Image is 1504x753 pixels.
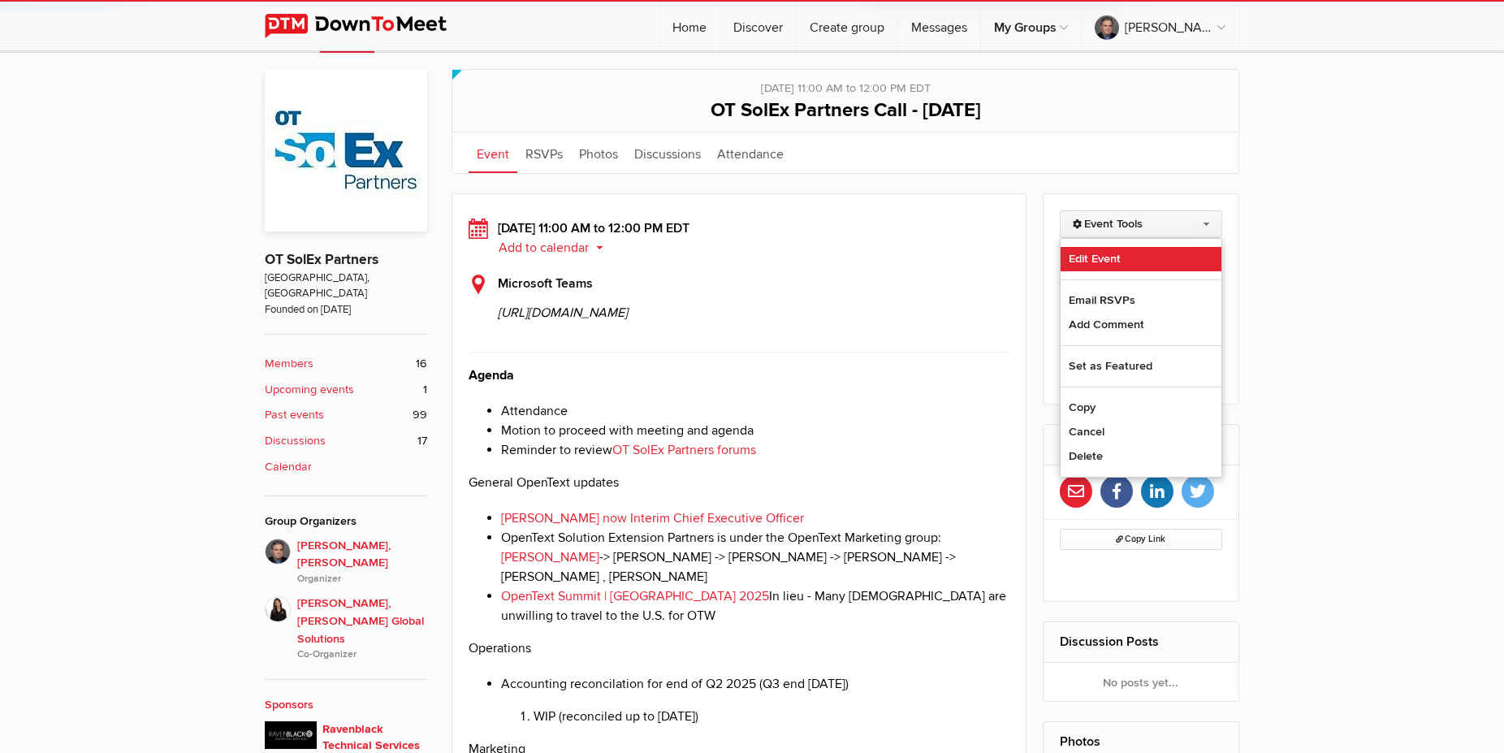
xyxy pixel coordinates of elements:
[265,432,326,450] b: Discussions
[265,458,312,476] b: Calendar
[659,2,720,50] a: Home
[469,70,1222,97] div: [DATE] 11:00 AM to 12:00 PM EDT
[1061,288,1222,313] a: Email RSVPs
[265,406,427,424] a: Past events 99
[1061,354,1222,379] a: Set as Featured
[1116,534,1165,544] span: Copy Link
[265,355,427,373] a: Members 16
[498,275,593,292] b: Microsoft Teams
[1061,247,1222,271] a: Edit Event
[501,510,804,526] a: [PERSON_NAME] now Interim Chief Executive Officer
[501,528,1009,586] li: OpenText Solution Extension Partners is under the OpenText Marketing group: -> [PERSON_NAME] -> [...
[265,698,313,712] a: Sponsors
[1061,420,1222,444] a: Cancel
[1061,444,1222,469] a: Delete
[981,2,1081,50] a: My Groups
[297,647,427,662] i: Co-Organizer
[517,132,571,173] a: RSVPs
[265,302,427,318] span: Founded on [DATE]
[265,586,427,662] a: [PERSON_NAME], [PERSON_NAME] Global SolutionsCo-Organizer
[1060,529,1223,550] button: Copy Link
[265,14,472,38] img: DownToMeet
[469,219,1009,257] div: [DATE] 11:00 AM to 12:00 PM EDT
[265,270,427,302] span: [GEOGRAPHIC_DATA], [GEOGRAPHIC_DATA]
[1044,663,1239,702] div: No posts yet...
[322,722,420,752] a: Ravenblack Technical Services
[265,69,427,232] img: OT SolEx Partners
[501,588,769,604] a: OpenText Summit | [GEOGRAPHIC_DATA] 2025
[898,2,980,50] a: Messages
[501,586,1009,625] li: In lieu - Many [DEMOGRAPHIC_DATA] are unwilling to travel to the U.S. for OTW
[265,458,427,476] a: Calendar
[265,432,427,450] a: Discussions 17
[571,132,626,173] a: Photos
[469,132,517,173] a: Event
[501,440,1009,460] li: Reminder to review
[417,432,427,450] span: 17
[498,293,1009,322] span: [URL][DOMAIN_NAME]
[297,595,427,662] span: [PERSON_NAME], [PERSON_NAME] Global Solutions
[501,549,599,565] a: [PERSON_NAME]
[501,674,1009,726] li: Accounting reconcilation for end of Q2 2025 (Q3 end [DATE])
[709,132,792,173] a: Attendance
[501,401,1009,421] li: Attendance
[498,240,616,255] button: Add to calendar
[1061,313,1222,337] a: Add Comment
[416,355,427,373] span: 16
[469,473,1009,492] p: General OpenText updates
[1060,734,1100,750] a: Photos
[711,98,981,122] span: OT SolEx Partners Call - [DATE]
[1060,634,1159,650] a: Discussion Posts
[501,421,1009,440] li: Motion to proceed with meeting and agenda
[265,251,378,268] a: OT SolEx Partners
[265,513,427,530] div: Group Organizers
[1061,396,1222,420] a: Copy
[469,367,514,383] strong: Agenda
[297,537,427,587] span: [PERSON_NAME], [PERSON_NAME]
[797,2,897,50] a: Create group
[265,539,427,587] a: [PERSON_NAME], [PERSON_NAME]Organizer
[534,707,1009,726] li: WIP (reconciled up to [DATE])
[413,406,427,424] span: 99
[265,721,317,749] img: Ravenblack Technical Services
[265,406,324,424] b: Past events
[265,355,313,373] b: Members
[265,596,291,622] img: Melissa Salm, Wertheim Global Solutions
[1082,2,1238,50] a: [PERSON_NAME], [PERSON_NAME]
[265,539,291,565] img: Sean Murphy, Cassia
[265,381,354,399] b: Upcoming events
[612,442,756,458] a: OT SolEx Partners forums
[423,381,427,399] span: 1
[626,132,709,173] a: Discussions
[720,2,796,50] a: Discover
[469,638,1009,658] p: Operations
[265,381,427,399] a: Upcoming events 1
[1060,210,1223,238] a: Event Tools
[297,572,427,586] i: Organizer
